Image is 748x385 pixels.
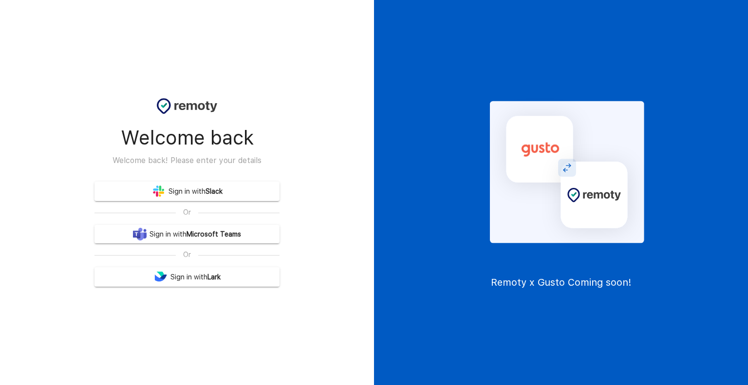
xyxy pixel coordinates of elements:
[176,207,198,218] span: Or
[154,270,168,284] img: Sign in with Lark
[207,271,221,283] b: Lark
[94,225,280,243] a: Sign in withMicrosoft Teams
[112,154,262,167] div: Welcome back! Please enter your details
[176,250,198,260] span: Or
[133,228,147,240] img: Sign in with Slack
[491,276,632,288] div: Remoty x Gusto Coming soon!
[121,127,254,149] div: Welcome back
[157,98,217,114] img: remoty_dark.svg
[463,97,659,251] img: remoty_x_gusto.svg
[94,182,280,201] a: Sign in withSlack
[206,185,223,198] b: Slack
[94,267,280,287] a: Sign in withLark
[187,228,241,240] b: Microsoft Teams
[152,184,166,198] img: Sign in with Slack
